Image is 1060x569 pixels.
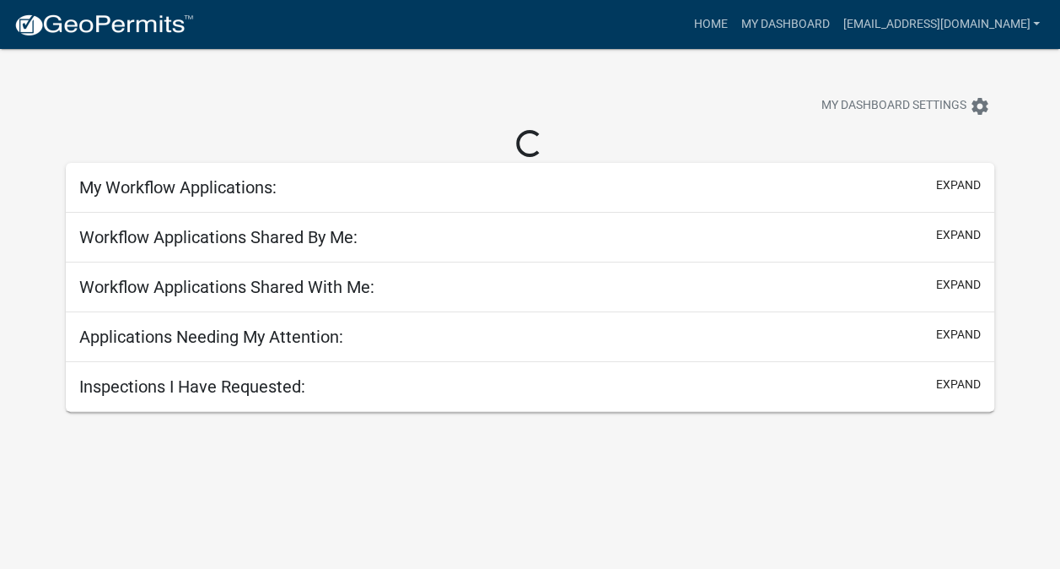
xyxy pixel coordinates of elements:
[79,377,305,397] h5: Inspections I Have Requested:
[970,96,990,117] i: settings
[79,327,343,347] h5: Applications Needing My Attention:
[79,227,358,247] h5: Workflow Applications Shared By Me:
[836,8,1047,41] a: [EMAIL_ADDRESS][DOMAIN_NAME]
[936,326,981,344] button: expand
[79,277,374,297] h5: Workflow Applications Shared With Me:
[686,8,734,41] a: Home
[936,226,981,244] button: expand
[79,177,277,198] h5: My Workflow Applications:
[936,276,981,294] button: expand
[936,176,981,194] button: expand
[936,376,981,393] button: expand
[808,89,1004,122] button: My Dashboard Settingssettings
[734,8,836,41] a: My Dashboard
[821,96,966,117] span: My Dashboard Settings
